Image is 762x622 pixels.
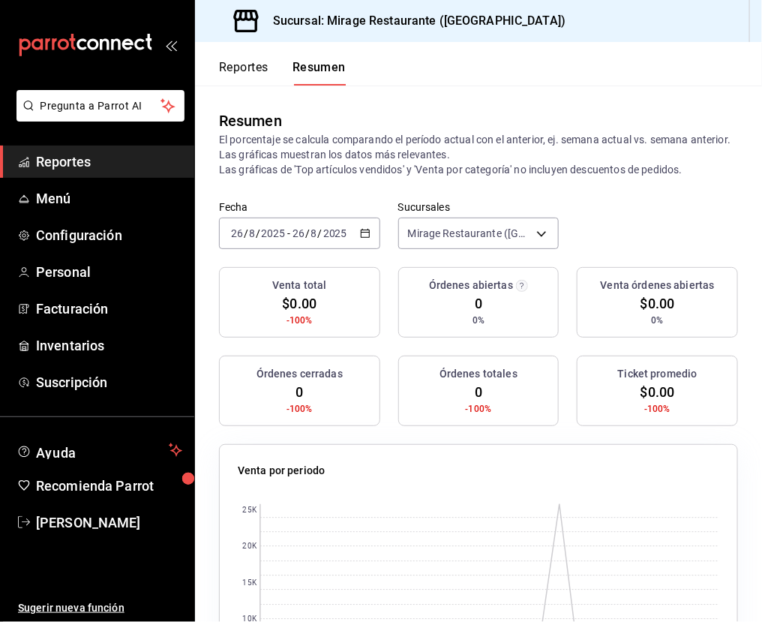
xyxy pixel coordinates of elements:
[219,132,738,177] p: El porcentaje se calcula comparando el período actual con el anterior, ej. semana actual vs. sema...
[219,60,268,86] button: Reportes
[322,227,348,239] input: ----
[318,227,322,239] span: /
[256,366,343,382] h3: Órdenes cerradas
[10,109,184,125] a: Pregunta a Parrot AI
[219,203,380,213] label: Fecha
[286,314,313,327] span: -100%
[475,382,482,402] span: 0
[439,366,517,382] h3: Órdenes totales
[472,314,484,327] span: 0%
[282,293,316,314] span: $0.00
[36,372,182,392] span: Suscripción
[398,203,559,213] label: Sucursales
[652,314,664,327] span: 0%
[644,402,670,416] span: -100%
[219,110,282,132] div: Resumen
[165,39,177,51] button: open_drawer_menu
[601,278,715,293] h3: Venta órdenes abiertas
[18,600,182,616] span: Sugerir nueva función
[295,382,303,402] span: 0
[36,225,182,245] span: Configuración
[310,227,318,239] input: --
[466,402,492,416] span: -100%
[256,227,260,239] span: /
[36,441,163,459] span: Ayuda
[640,382,675,402] span: $0.00
[292,60,346,86] button: Resumen
[36,299,182,319] span: Facturación
[36,262,182,282] span: Personal
[36,152,182,172] span: Reportes
[408,226,532,241] span: Mirage Restaurante ([GEOGRAPHIC_DATA])
[243,542,257,551] text: 20K
[219,60,346,86] div: navigation tabs
[618,366,697,382] h3: Ticket promedio
[36,188,182,209] span: Menú
[16,90,184,122] button: Pregunta a Parrot AI
[230,227,244,239] input: --
[429,278,513,293] h3: Órdenes abiertas
[238,463,325,479] p: Venta por periodo
[286,402,313,416] span: -100%
[36,476,182,496] span: Recomienda Parrot
[243,506,257,515] text: 25K
[36,335,182,356] span: Inventarios
[475,293,482,314] span: 0
[36,512,182,533] span: [PERSON_NAME]
[243,579,257,587] text: 15K
[272,278,326,293] h3: Venta total
[287,227,290,239] span: -
[305,227,310,239] span: /
[248,227,256,239] input: --
[260,227,286,239] input: ----
[40,98,161,114] span: Pregunta a Parrot AI
[261,12,565,30] h3: Sucursal: Mirage Restaurante ([GEOGRAPHIC_DATA])
[640,293,675,314] span: $0.00
[244,227,248,239] span: /
[292,227,305,239] input: --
